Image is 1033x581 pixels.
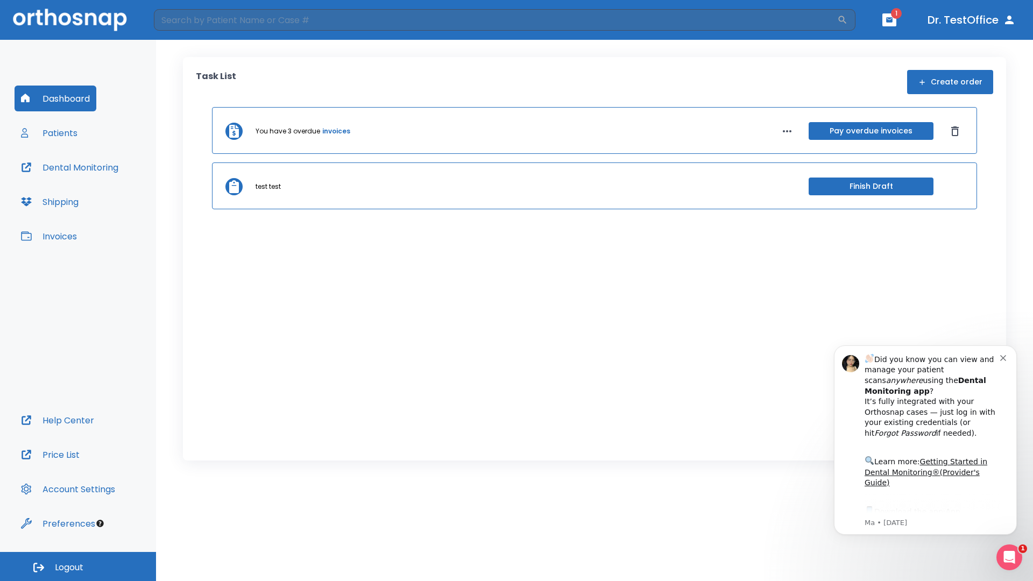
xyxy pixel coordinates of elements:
[154,9,837,31] input: Search by Patient Name or Case #
[256,126,320,136] p: You have 3 overdue
[13,9,127,31] img: Orthosnap
[196,70,236,94] p: Task List
[818,329,1033,552] iframe: Intercom notifications message
[15,476,122,502] button: Account Settings
[95,519,105,528] div: Tooltip anchor
[809,122,933,140] button: Pay overdue invoices
[907,70,993,94] button: Create order
[47,175,182,230] div: Download the app: | ​ Let us know if you need help getting started!
[15,189,85,215] button: Shipping
[15,223,83,249] button: Invoices
[1018,544,1027,553] span: 1
[322,126,350,136] a: invoices
[923,10,1020,30] button: Dr. TestOffice
[256,182,281,192] p: test test
[15,442,86,467] button: Price List
[809,178,933,195] button: Finish Draft
[15,154,125,180] button: Dental Monitoring
[55,562,83,573] span: Logout
[47,178,143,197] a: App Store
[946,123,964,140] button: Dismiss
[891,8,902,19] span: 1
[15,120,84,146] button: Patients
[15,407,101,433] button: Help Center
[15,511,102,536] button: Preferences
[15,86,96,111] button: Dashboard
[182,23,191,32] button: Dismiss notification
[47,189,182,199] p: Message from Ma, sent 2w ago
[996,544,1022,570] iframe: Intercom live chat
